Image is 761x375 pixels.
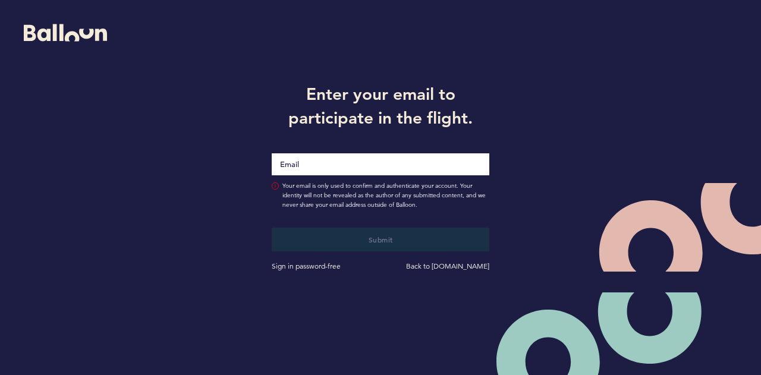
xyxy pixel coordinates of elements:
h1: Enter your email to participate in the flight. [263,82,499,130]
a: Sign in password-free [272,261,341,270]
span: Submit [369,235,393,244]
button: Submit [272,228,490,251]
span: Your email is only used to confirm and authenticate your account. Your identity will not be revea... [282,181,490,210]
input: Email [272,153,490,175]
a: Back to [DOMAIN_NAME] [406,261,489,270]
